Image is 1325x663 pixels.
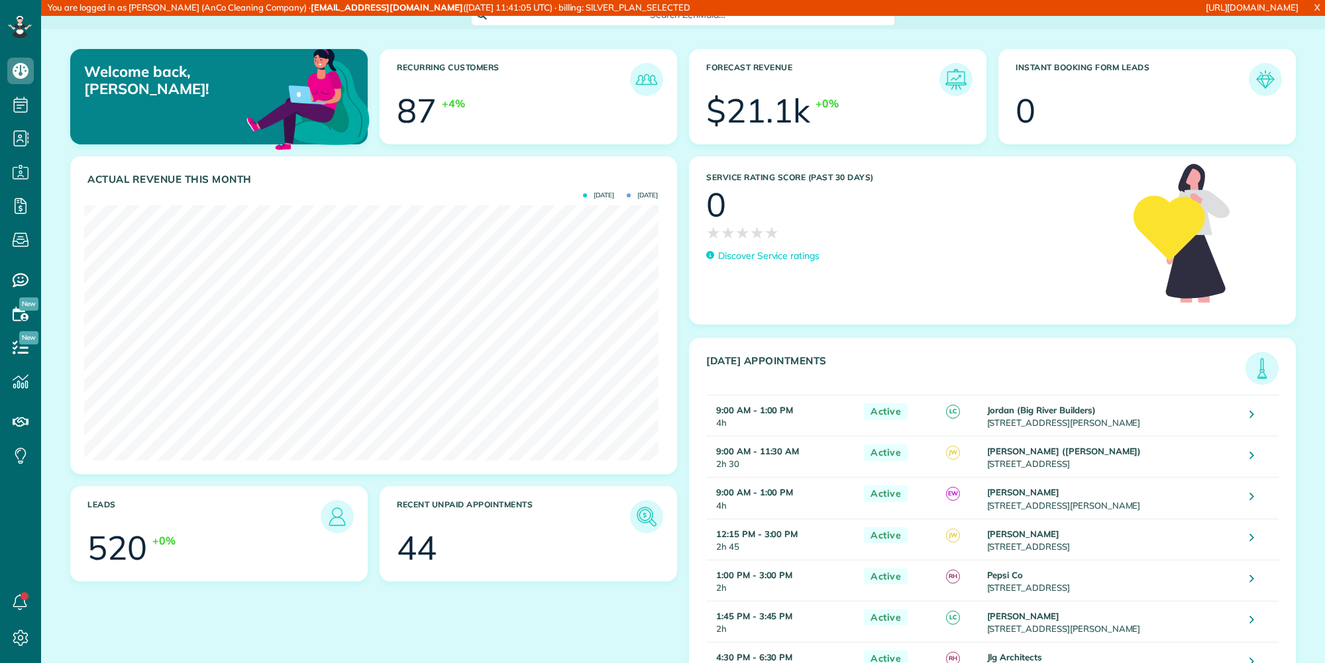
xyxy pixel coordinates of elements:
span: New [19,297,38,311]
img: icon_form_leads-04211a6a04a5b2264e4ee56bc0799ec3eb69b7e499cbb523a139df1d13a81ae0.png [1252,66,1279,93]
div: 520 [87,531,147,564]
span: New [19,331,38,344]
span: Active [864,403,908,420]
div: 0 [1016,94,1035,127]
a: Discover Service ratings [706,249,820,263]
h3: [DATE] Appointments [706,355,1245,385]
strong: [PERSON_NAME] [987,487,1060,497]
h3: Forecast Revenue [706,63,939,96]
td: [STREET_ADDRESS][PERSON_NAME] [984,395,1240,436]
img: icon_todays_appointments-901f7ab196bb0bea1936b74009e4eb5ffbc2d2711fa7634e0d609ed5ef32b18b.png [1249,355,1275,382]
strong: 9:00 AM - 1:00 PM [716,405,793,415]
strong: Jordan (Big River Builders) [987,405,1096,415]
div: +0% [152,533,176,548]
strong: 1:45 PM - 3:45 PM [716,611,792,621]
span: Active [864,527,908,544]
td: 4h [706,478,857,519]
h3: Service Rating score (past 30 days) [706,173,1120,182]
span: ★ [721,221,735,244]
img: icon_recurring_customers-cf858462ba22bcd05b5a5880d41d6543d210077de5bb9ebc9590e49fd87d84ed.png [633,66,660,93]
strong: Pepsi Co [987,570,1024,580]
h3: Leads [87,500,321,533]
div: 0 [706,188,726,221]
span: [DATE] [627,192,658,199]
span: JW [946,446,960,460]
td: 4h [706,395,857,436]
div: $21.1k [706,94,810,127]
strong: 1:00 PM - 3:00 PM [716,570,792,580]
span: Active [864,485,908,502]
span: ★ [765,221,779,244]
td: 2h [706,601,857,642]
span: LC [946,611,960,625]
strong: 12:15 PM - 3:00 PM [716,529,798,539]
td: 2h 45 [706,519,857,560]
td: [STREET_ADDRESS][PERSON_NAME] [984,478,1240,519]
div: 44 [397,531,437,564]
p: Discover Service ratings [718,249,820,263]
span: RH [946,570,960,584]
h3: Recent unpaid appointments [397,500,630,533]
strong: [PERSON_NAME] ([PERSON_NAME]) [987,446,1141,456]
div: +4% [442,96,465,111]
strong: 9:00 AM - 1:00 PM [716,487,793,497]
strong: [PERSON_NAME] [987,529,1060,539]
td: [STREET_ADDRESS] [984,519,1240,560]
strong: Jlg Architects [987,652,1042,662]
td: 2h 30 [706,436,857,478]
img: dashboard_welcome-42a62b7d889689a78055ac9021e634bf52bae3f8056760290aed330b23ab8690.png [244,34,372,162]
td: [STREET_ADDRESS][PERSON_NAME] [984,601,1240,642]
div: 87 [397,94,437,127]
span: Active [864,444,908,461]
p: Welcome back, [PERSON_NAME]! [84,63,273,98]
img: icon_forecast_revenue-8c13a41c7ed35a8dcfafea3cbb826a0462acb37728057bba2d056411b612bbbe.png [943,66,969,93]
span: ★ [750,221,765,244]
span: LC [946,405,960,419]
td: 2h [706,560,857,601]
strong: 4:30 PM - 6:30 PM [716,652,792,662]
span: [DATE] [583,192,614,199]
strong: [PERSON_NAME] [987,611,1060,621]
span: JW [946,529,960,542]
h3: Recurring Customers [397,63,630,96]
span: ★ [735,221,750,244]
span: Active [864,609,908,626]
h3: Instant Booking Form Leads [1016,63,1249,96]
span: ★ [706,221,721,244]
h3: Actual Revenue this month [87,174,663,185]
img: icon_unpaid_appointments-47b8ce3997adf2238b356f14209ab4cced10bd1f174958f3ca8f1d0dd7fffeee.png [633,503,660,530]
a: [URL][DOMAIN_NAME] [1206,2,1298,13]
strong: [EMAIL_ADDRESS][DOMAIN_NAME] [311,2,463,13]
div: +0% [816,96,839,111]
span: EW [946,487,960,501]
img: icon_leads-1bed01f49abd5b7fead27621c3d59655bb73ed531f8eeb49469d10e621d6b896.png [324,503,350,530]
strong: 9:00 AM - 11:30 AM [716,446,799,456]
td: [STREET_ADDRESS] [984,436,1240,478]
td: [STREET_ADDRESS] [984,560,1240,601]
span: Active [864,568,908,585]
